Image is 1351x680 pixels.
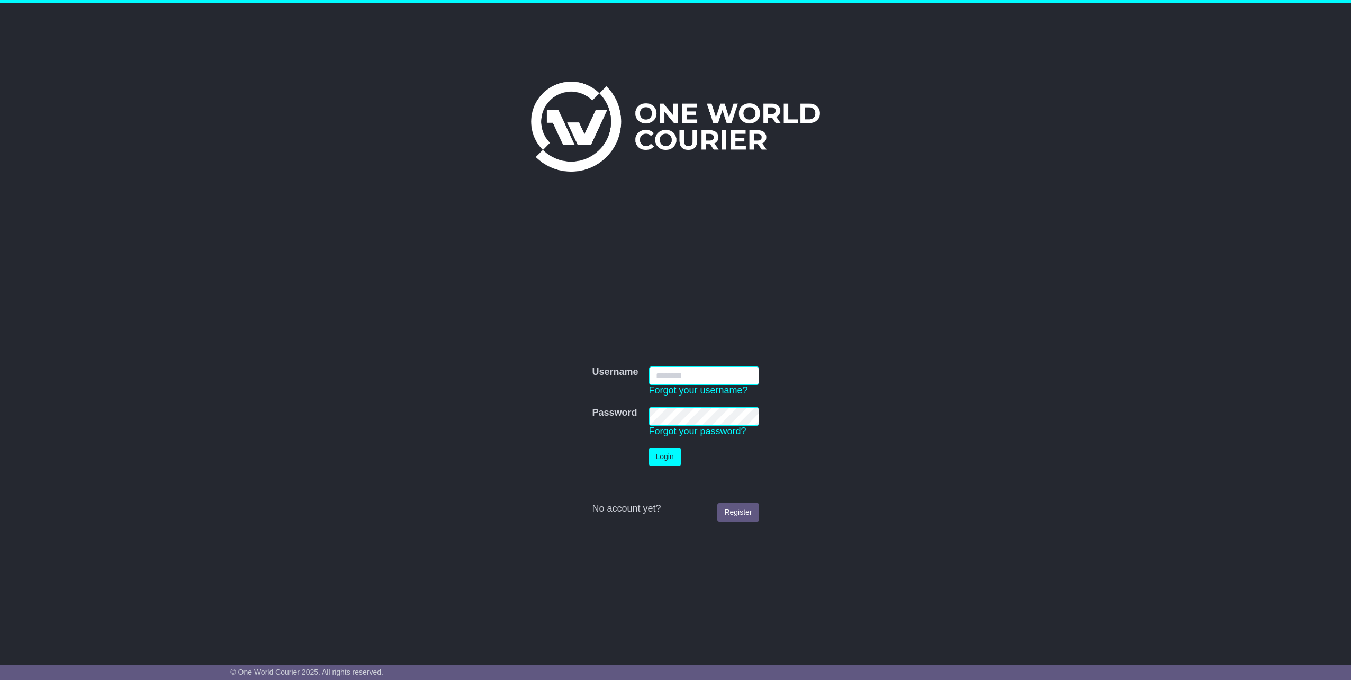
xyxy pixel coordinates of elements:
[592,366,638,378] label: Username
[531,82,820,172] img: One World
[592,407,637,419] label: Password
[230,668,383,676] span: © One World Courier 2025. All rights reserved.
[649,448,681,466] button: Login
[649,426,746,436] a: Forgot your password?
[649,385,748,396] a: Forgot your username?
[717,503,759,522] a: Register
[592,503,759,515] div: No account yet?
